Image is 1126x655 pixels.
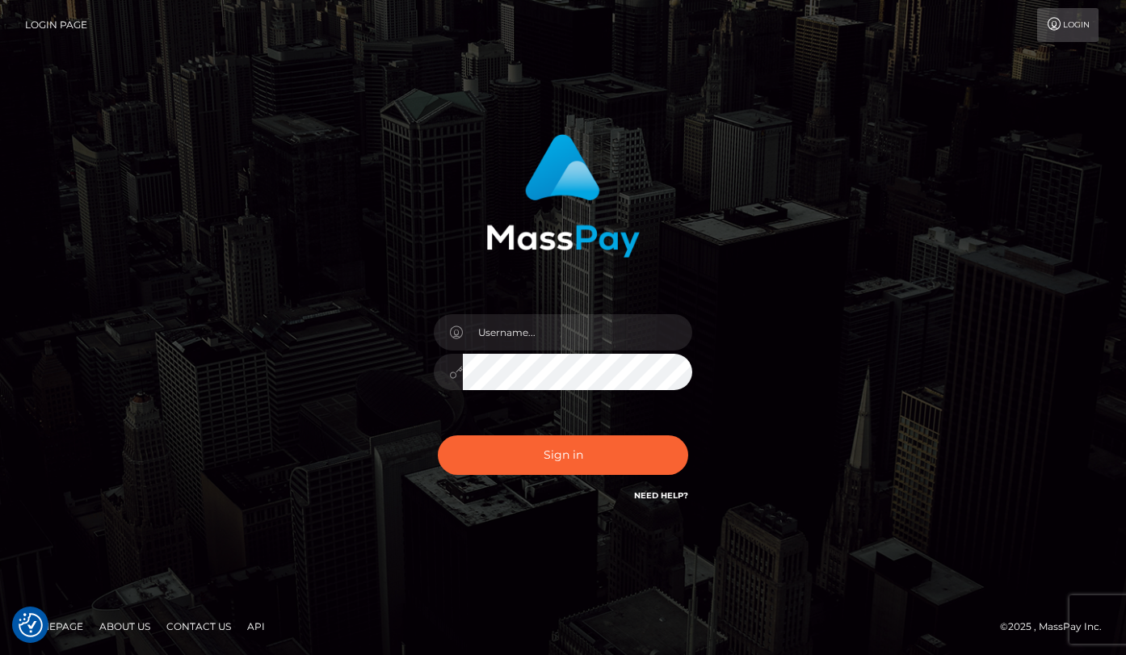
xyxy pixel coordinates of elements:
img: MassPay Login [486,134,640,258]
button: Sign in [438,435,688,475]
a: About Us [93,614,157,639]
a: Login Page [25,8,87,42]
div: © 2025 , MassPay Inc. [1000,618,1114,636]
img: Revisit consent button [19,613,43,637]
input: Username... [463,314,692,351]
a: Homepage [18,614,90,639]
a: Login [1037,8,1099,42]
button: Consent Preferences [19,613,43,637]
a: Contact Us [160,614,237,639]
a: API [241,614,271,639]
a: Need Help? [634,490,688,501]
